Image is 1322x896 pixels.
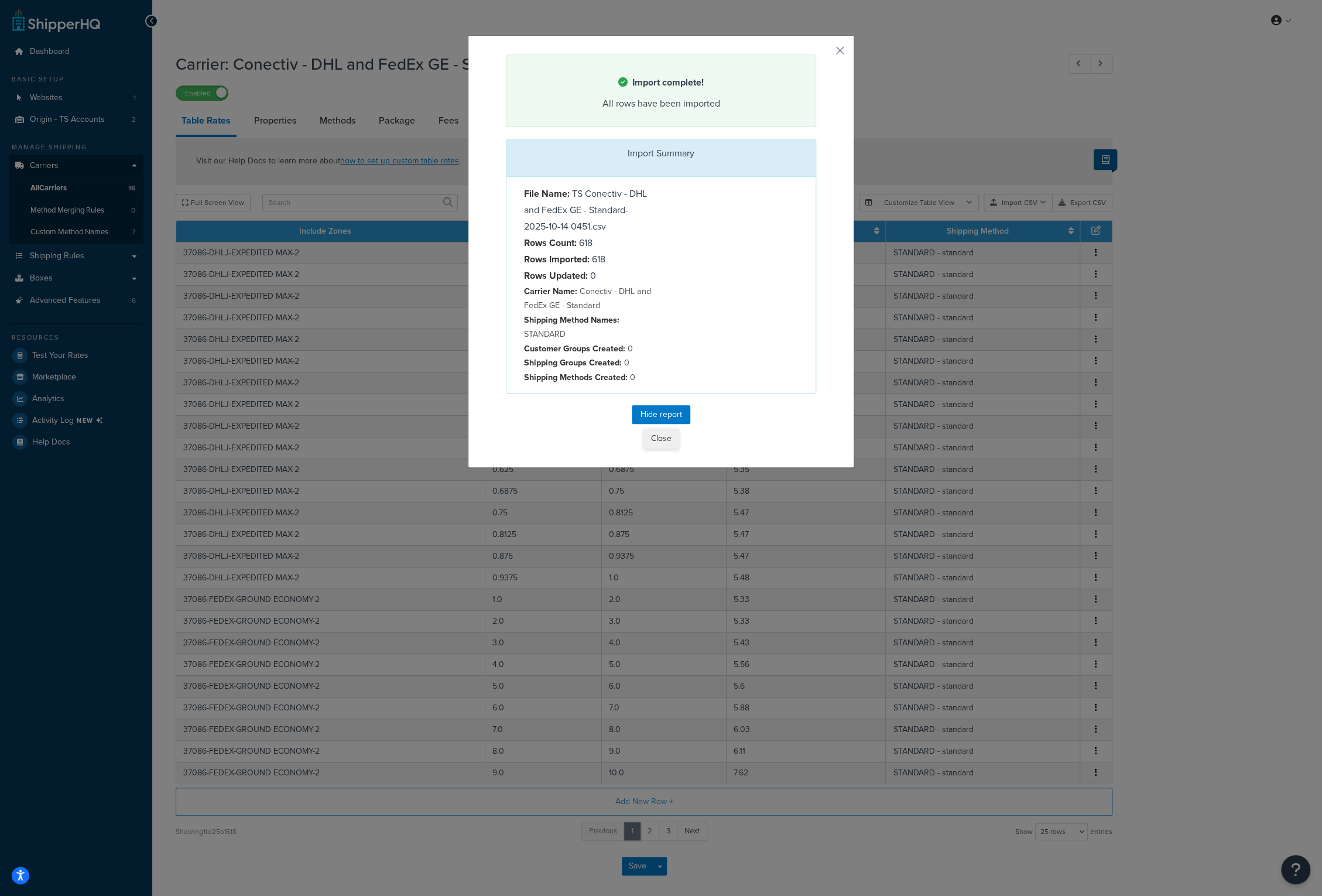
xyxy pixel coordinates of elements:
[632,405,690,424] button: Hide report
[524,313,619,326] strong: Shipping Method Names:
[524,285,577,297] strong: Carrier Name:
[524,284,652,313] p: Conectiv - DHL and FedEx GE - Standard
[524,370,652,384] p: 0
[524,371,628,384] strong: Shipping Methods Created:
[521,95,801,112] div: All rows have been imported
[524,341,652,355] p: 0
[524,236,577,249] strong: Rows Count:
[524,313,652,341] p: STANDARD
[643,429,679,449] button: Close
[524,342,625,355] strong: Customer Groups Created:
[515,148,807,159] h3: Import Summary
[524,187,570,200] strong: File Name:
[524,355,652,370] p: 0
[515,186,661,384] div: TS Conectiv - DHL and FedEx GE - Standard-2025-10-14 0451.csv 618 618 0
[521,76,801,90] h4: Import complete!
[524,269,588,282] strong: Rows Updated:
[524,356,622,369] strong: Shipping Groups Created:
[524,252,590,266] strong: Rows Imported:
